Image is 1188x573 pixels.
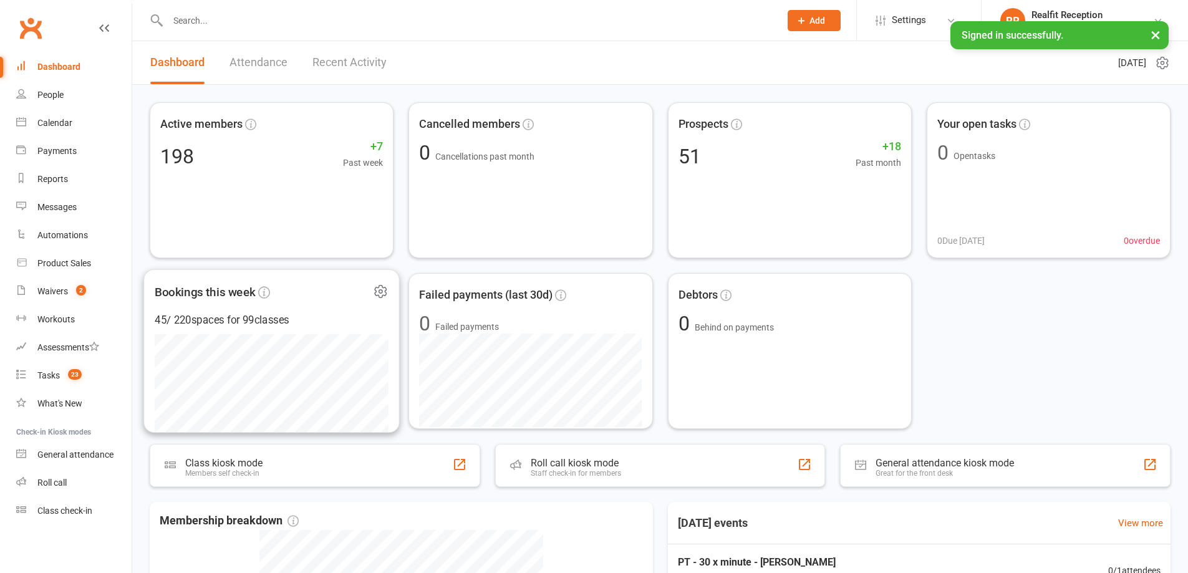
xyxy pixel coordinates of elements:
[37,506,92,516] div: Class check-in
[185,469,263,478] div: Members self check-in
[937,115,1017,133] span: Your open tasks
[679,147,701,166] div: 51
[37,118,72,128] div: Calendar
[16,165,132,193] a: Reports
[419,115,520,133] span: Cancelled members
[16,193,132,221] a: Messages
[16,306,132,334] a: Workouts
[668,512,758,534] h3: [DATE] events
[16,362,132,390] a: Tasks 23
[16,221,132,249] a: Automations
[229,41,287,84] a: Attendance
[37,314,75,324] div: Workouts
[37,202,77,212] div: Messages
[155,312,389,329] div: 45 / 220 spaces for 99 classes
[37,258,91,268] div: Product Sales
[16,469,132,497] a: Roll call
[16,277,132,306] a: Waivers 2
[435,152,534,161] span: Cancellations past month
[809,16,825,26] span: Add
[419,314,430,334] div: 0
[37,370,60,380] div: Tasks
[679,286,718,304] span: Debtors
[16,137,132,165] a: Payments
[37,230,88,240] div: Automations
[16,334,132,362] a: Assessments
[37,286,68,296] div: Waivers
[954,151,995,161] span: Open tasks
[876,469,1014,478] div: Great for the front desk
[160,512,299,530] span: Membership breakdown
[37,478,67,488] div: Roll call
[678,554,932,571] span: PT - 30 x minute - [PERSON_NAME]
[155,282,256,301] span: Bookings this week
[16,109,132,137] a: Calendar
[679,312,695,335] span: 0
[892,6,926,34] span: Settings
[876,457,1014,469] div: General attendance kiosk mode
[962,29,1063,41] span: Signed in successfully.
[343,138,383,156] span: +7
[856,156,901,170] span: Past month
[37,174,68,184] div: Reports
[1031,9,1153,21] div: Realfit Reception
[419,286,553,304] span: Failed payments (last 30d)
[160,147,194,166] div: 198
[531,469,621,478] div: Staff check-in for members
[1124,234,1160,248] span: 0 overdue
[1118,55,1146,70] span: [DATE]
[16,53,132,81] a: Dashboard
[16,249,132,277] a: Product Sales
[343,156,383,170] span: Past week
[16,497,132,525] a: Class kiosk mode
[37,450,113,460] div: General attendance
[1000,8,1025,33] div: RR
[679,115,728,133] span: Prospects
[1144,21,1167,48] button: ×
[37,398,82,408] div: What's New
[164,12,771,29] input: Search...
[1031,21,1153,32] div: Realfit Personal Training & Gym
[16,390,132,418] a: What's New
[16,81,132,109] a: People
[16,441,132,469] a: General attendance kiosk mode
[185,457,263,469] div: Class kiosk mode
[37,342,99,352] div: Assessments
[435,320,499,334] span: Failed payments
[695,322,774,332] span: Behind on payments
[937,143,949,163] div: 0
[37,62,80,72] div: Dashboard
[1118,516,1163,531] a: View more
[150,41,205,84] a: Dashboard
[37,146,77,156] div: Payments
[68,369,82,380] span: 23
[856,138,901,156] span: +18
[788,10,841,31] button: Add
[419,141,435,165] span: 0
[160,115,243,133] span: Active members
[37,90,64,100] div: People
[15,12,46,44] a: Clubworx
[937,234,985,248] span: 0 Due [DATE]
[76,285,86,296] span: 2
[531,457,621,469] div: Roll call kiosk mode
[312,41,387,84] a: Recent Activity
